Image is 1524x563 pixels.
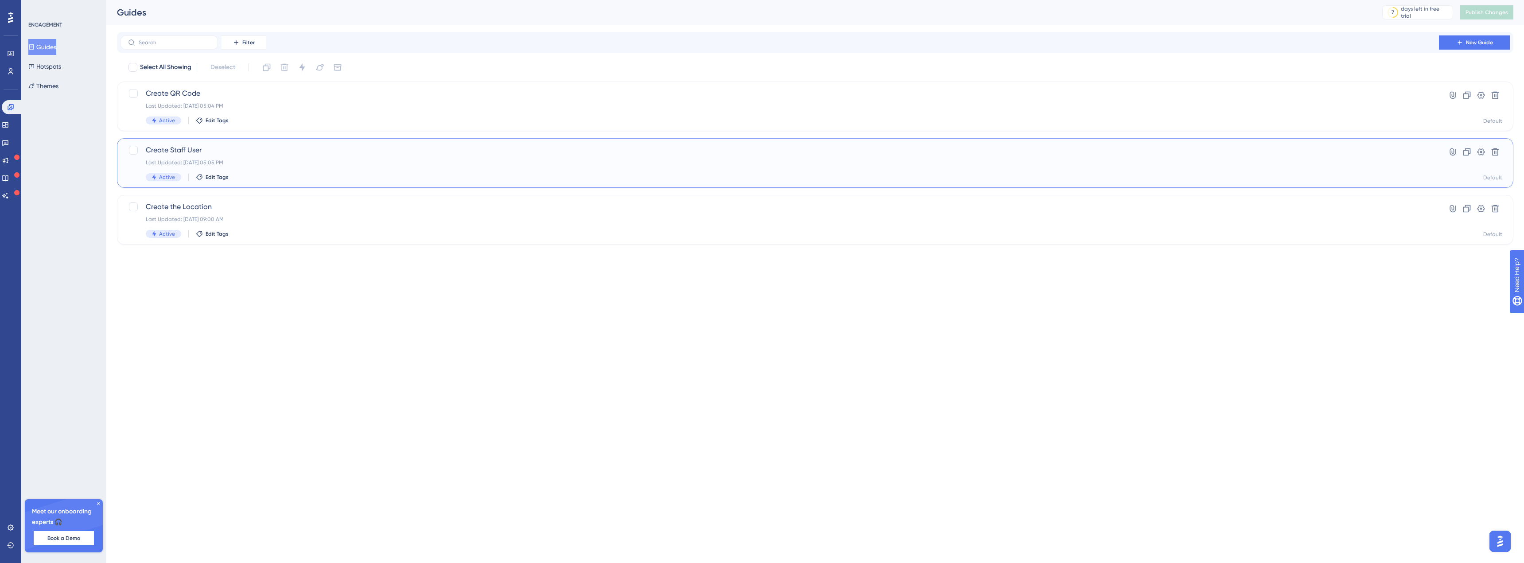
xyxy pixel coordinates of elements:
[202,59,243,75] button: Deselect
[146,102,1414,109] div: Last Updated: [DATE] 05:04 PM
[139,39,210,46] input: Search
[146,202,1414,212] span: Create the Location
[146,145,1414,155] span: Create Staff User
[159,174,175,181] span: Active
[140,62,191,73] span: Select All Showing
[206,230,229,237] span: Edit Tags
[1483,117,1502,124] div: Default
[146,216,1414,223] div: Last Updated: [DATE] 09:00 AM
[146,159,1414,166] div: Last Updated: [DATE] 05:05 PM
[28,39,56,55] button: Guides
[1487,528,1513,555] iframe: UserGuiding AI Assistant Launcher
[1483,174,1502,181] div: Default
[206,117,229,124] span: Edit Tags
[1483,231,1502,238] div: Default
[21,2,55,13] span: Need Help?
[47,535,80,542] span: Book a Demo
[159,117,175,124] span: Active
[28,78,58,94] button: Themes
[242,39,255,46] span: Filter
[117,6,1360,19] div: Guides
[1439,35,1510,50] button: New Guide
[196,230,229,237] button: Edit Tags
[1401,5,1450,19] div: days left in free trial
[1466,39,1493,46] span: New Guide
[210,62,235,73] span: Deselect
[1460,5,1513,19] button: Publish Changes
[28,21,62,28] div: ENGAGEMENT
[1392,9,1394,16] div: 7
[206,174,229,181] span: Edit Tags
[32,506,96,528] span: Meet our onboarding experts 🎧
[28,58,61,74] button: Hotspots
[222,35,266,50] button: Filter
[196,174,229,181] button: Edit Tags
[1466,9,1508,16] span: Publish Changes
[146,88,1414,99] span: Create QR Code
[159,230,175,237] span: Active
[34,531,94,545] button: Book a Demo
[196,117,229,124] button: Edit Tags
